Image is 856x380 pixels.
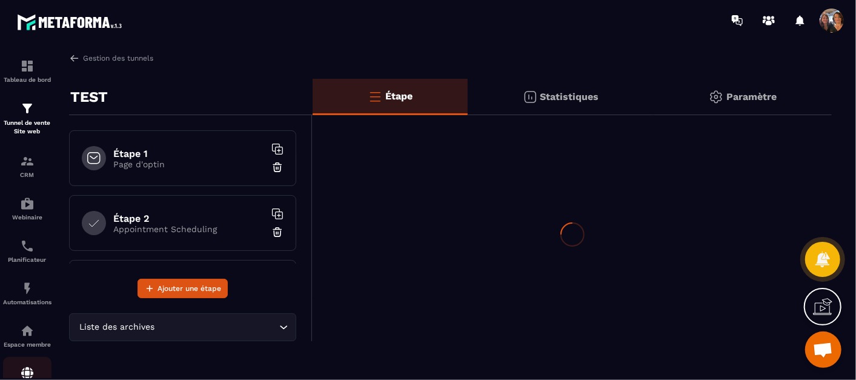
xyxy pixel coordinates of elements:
img: stats.20deebd0.svg [523,90,537,104]
h6: Étape 1 [113,148,265,159]
div: Ouvrir le chat [805,332,841,368]
h6: Étape 2 [113,213,265,224]
p: Automatisations [3,299,51,305]
p: Webinaire [3,214,51,221]
p: Étape [385,90,413,102]
button: Ajouter une étape [138,279,228,298]
p: Paramètre [726,91,777,102]
img: arrow [69,53,80,64]
p: Statistiques [540,91,599,102]
p: TEST [70,85,108,109]
a: formationformationTableau de bord [3,50,51,92]
a: formationformationCRM [3,145,51,187]
p: Appointment Scheduling [113,224,265,234]
a: Gestion des tunnels [69,53,153,64]
img: scheduler [20,239,35,253]
p: Planificateur [3,256,51,263]
img: trash [271,161,284,173]
img: logo [17,11,126,33]
span: Liste des archives [77,321,158,334]
img: setting-gr.5f69749f.svg [709,90,723,104]
p: Espace membre [3,341,51,348]
a: schedulerschedulerPlanificateur [3,230,51,272]
p: CRM [3,172,51,178]
a: automationsautomationsEspace membre [3,315,51,357]
p: Tunnel de vente Site web [3,119,51,136]
img: bars-o.4a397970.svg [368,89,382,104]
a: formationformationTunnel de vente Site web [3,92,51,145]
a: automationsautomationsWebinaire [3,187,51,230]
p: Tableau de bord [3,76,51,83]
img: trash [271,226,284,238]
img: automations [20,281,35,296]
input: Search for option [158,321,276,334]
span: Ajouter une étape [158,282,221,295]
a: automationsautomationsAutomatisations [3,272,51,315]
img: formation [20,154,35,168]
p: Page d'optin [113,159,265,169]
div: Search for option [69,313,296,341]
img: automations [20,324,35,338]
img: automations [20,196,35,211]
img: formation [20,101,35,116]
img: formation [20,59,35,73]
